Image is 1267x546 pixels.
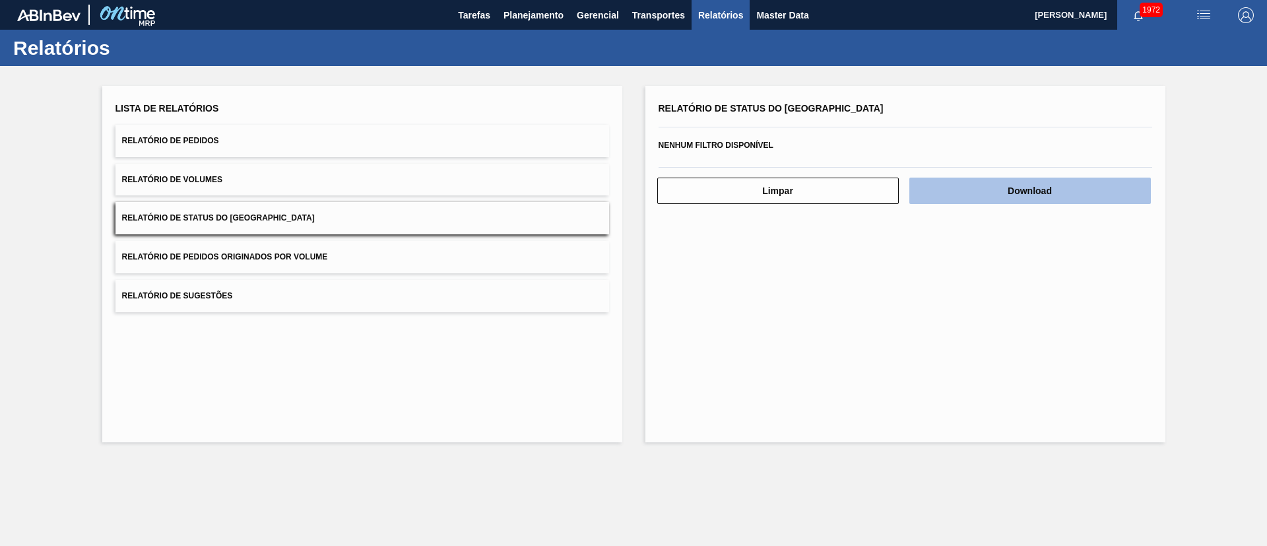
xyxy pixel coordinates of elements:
button: Relatório de Volumes [115,164,609,196]
button: Notificações [1117,6,1159,24]
button: Limpar [657,178,899,204]
img: userActions [1196,7,1212,23]
span: Relatórios [698,7,743,23]
span: Tarefas [458,7,490,23]
button: Relatório de Sugestões [115,280,609,312]
img: Logout [1238,7,1254,23]
img: TNhmsLtSVTkK8tSr43FrP2fwEKptu5GPRR3wAAAABJRU5ErkJggg== [17,9,81,21]
span: Nenhum filtro disponível [659,141,773,150]
span: Relatório de Pedidos Originados por Volume [122,252,328,261]
span: Relatório de Status do [GEOGRAPHIC_DATA] [659,103,884,114]
button: Relatório de Status do [GEOGRAPHIC_DATA] [115,202,609,234]
span: Relatório de Pedidos [122,136,219,145]
button: Relatório de Pedidos [115,125,609,157]
span: Relatório de Status do [GEOGRAPHIC_DATA] [122,213,315,222]
span: Transportes [632,7,685,23]
span: Master Data [756,7,808,23]
h1: Relatórios [13,40,247,55]
span: Lista de Relatórios [115,103,219,114]
button: Relatório de Pedidos Originados por Volume [115,241,609,273]
span: Planejamento [504,7,564,23]
span: Gerencial [577,7,619,23]
span: 1972 [1140,3,1163,17]
span: Relatório de Volumes [122,175,222,184]
span: Relatório de Sugestões [122,291,233,300]
button: Download [909,178,1151,204]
